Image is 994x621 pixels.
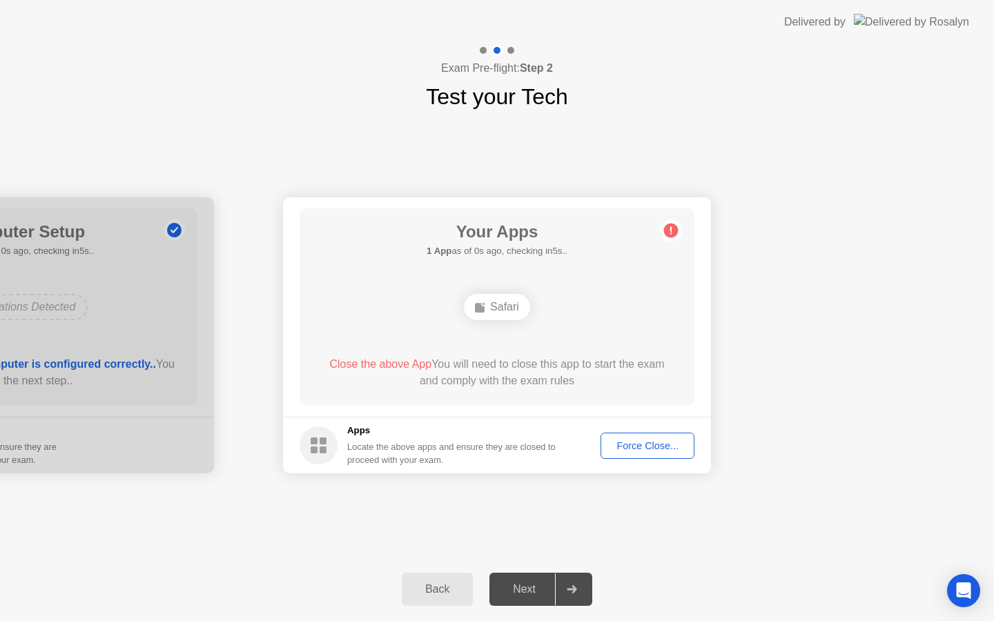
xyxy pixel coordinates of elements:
[489,573,592,606] button: Next
[494,583,555,595] div: Next
[784,14,846,30] div: Delivered by
[601,433,694,459] button: Force Close...
[427,246,451,256] b: 1 App
[520,62,553,74] b: Step 2
[406,583,469,595] div: Back
[329,358,431,370] span: Close the above App
[947,574,980,607] div: Open Intercom Messenger
[854,14,969,30] img: Delivered by Rosalyn
[427,244,567,258] h5: as of 0s ago, checking in5s..
[347,424,556,437] h5: Apps
[426,80,568,113] h1: Test your Tech
[320,356,675,389] div: You will need to close this app to start the exam and comply with the exam rules
[347,440,556,466] div: Locate the above apps and ensure they are closed to proceed with your exam.
[441,60,553,77] h4: Exam Pre-flight:
[402,573,473,606] button: Back
[464,294,530,320] div: Safari
[427,219,567,244] h1: Your Apps
[605,440,690,451] div: Force Close...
